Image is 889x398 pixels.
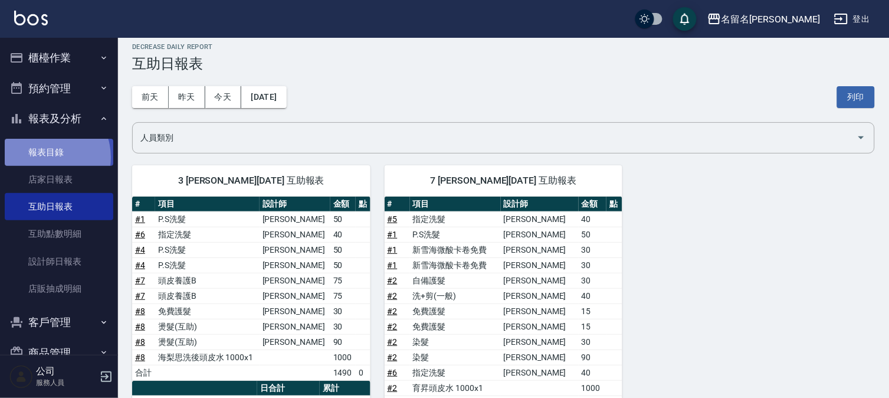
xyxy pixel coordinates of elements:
[14,11,48,25] img: Logo
[410,365,501,380] td: 指定洗髮
[388,383,398,393] a: #2
[410,288,501,304] td: 洗+剪(一般)
[5,43,113,73] button: 櫃檯作業
[260,319,330,334] td: [PERSON_NAME]
[260,273,330,288] td: [PERSON_NAME]
[155,197,260,212] th: 項目
[260,304,330,319] td: [PERSON_NAME]
[205,86,242,108] button: 今天
[241,86,286,108] button: [DATE]
[5,248,113,275] a: 設計師日報表
[36,377,96,388] p: 服務人員
[330,211,356,227] td: 50
[5,166,113,193] a: 店家日報表
[330,350,356,365] td: 1000
[330,227,356,242] td: 40
[330,334,356,350] td: 90
[260,257,330,273] td: [PERSON_NAME]
[135,214,145,224] a: #1
[837,86,875,108] button: 列印
[330,304,356,319] td: 30
[155,288,260,304] td: 頭皮養護B
[132,197,370,381] table: a dense table
[501,350,579,365] td: [PERSON_NAME]
[579,242,606,257] td: 30
[579,211,606,227] td: 40
[501,304,579,319] td: [PERSON_NAME]
[5,73,113,104] button: 預約管理
[5,139,113,166] a: 報表目錄
[155,319,260,334] td: 燙髮(互助)
[501,273,579,288] td: [PERSON_NAME]
[135,337,145,347] a: #8
[155,257,260,273] td: P.S洗髮
[155,227,260,242] td: 指定洗髮
[385,197,410,212] th: #
[137,128,852,148] input: 人員名稱
[579,334,606,350] td: 30
[260,242,330,257] td: [PERSON_NAME]
[135,260,145,270] a: #4
[501,365,579,380] td: [PERSON_NAME]
[388,214,398,224] a: #5
[132,43,875,51] h2: Decrease Daily Report
[330,242,356,257] td: 50
[155,334,260,350] td: 燙髮(互助)
[579,257,606,273] td: 30
[852,128,871,147] button: Open
[5,103,113,134] button: 報表及分析
[320,381,370,396] th: 累計
[501,227,579,242] td: [PERSON_NAME]
[410,242,501,257] td: 新雪海微酸卡卷免費
[388,276,398,285] a: #2
[579,319,606,334] td: 15
[9,365,33,389] img: Person
[501,257,579,273] td: [PERSON_NAME]
[135,291,145,301] a: #7
[410,334,501,350] td: 染髮
[330,288,356,304] td: 75
[155,273,260,288] td: 頭皮養護B
[410,380,501,396] td: 育昇頭皮水 1000x1
[5,338,113,368] button: 商品管理
[579,288,606,304] td: 40
[410,257,501,273] td: 新雪海微酸卡卷免費
[579,380,606,396] td: 1000
[410,227,501,242] td: P.S洗髮
[132,197,155,212] th: #
[606,197,622,212] th: 點
[155,211,260,227] td: P.S洗髮
[388,306,398,316] a: #2
[673,7,697,31] button: save
[410,211,501,227] td: 指定洗髮
[501,319,579,334] td: [PERSON_NAME]
[388,368,398,377] a: #6
[5,193,113,220] a: 互助日報表
[5,275,113,302] a: 店販抽成明細
[356,197,370,212] th: 點
[132,56,875,72] h3: 互助日報表
[579,227,606,242] td: 50
[703,7,825,31] button: 名留名[PERSON_NAME]
[260,197,330,212] th: 設計師
[132,365,155,380] td: 合計
[146,175,356,187] span: 3 [PERSON_NAME][DATE] 互助報表
[388,322,398,331] a: #2
[410,197,501,212] th: 項目
[135,322,145,331] a: #8
[330,319,356,334] td: 30
[501,242,579,257] td: [PERSON_NAME]
[501,197,579,212] th: 設計師
[155,350,260,365] td: 海梨思洗後頭皮水 1000x1
[579,350,606,365] td: 90
[501,288,579,304] td: [PERSON_NAME]
[135,306,145,316] a: #8
[388,291,398,301] a: #2
[399,175,609,187] span: 7 [PERSON_NAME][DATE] 互助報表
[721,12,820,27] div: 名留名[PERSON_NAME]
[579,273,606,288] td: 30
[330,197,356,212] th: 金額
[501,211,579,227] td: [PERSON_NAME]
[388,245,398,255] a: #1
[135,245,145,255] a: #4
